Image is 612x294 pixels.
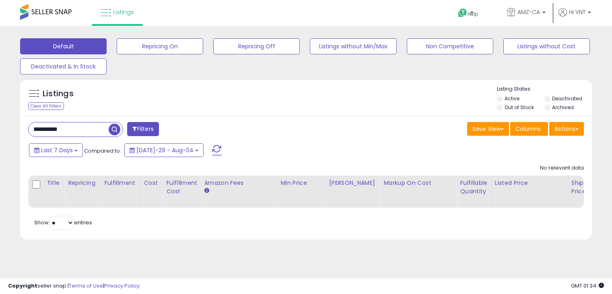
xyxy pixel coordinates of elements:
a: Privacy Policy [104,282,140,290]
div: [PERSON_NAME] [329,179,377,187]
span: 2025-08-12 01:34 GMT [571,282,604,290]
a: Hi VNT [558,8,591,26]
label: Archived [552,104,574,111]
div: Clear All Filters [28,102,64,110]
span: Show: entries [34,219,92,226]
strong: Copyright [8,282,37,290]
div: Markup on Cost [383,179,453,187]
div: Fulfillment Cost [166,179,197,196]
span: Compared to: [84,147,121,155]
button: Repricing Off [213,38,300,54]
div: Cost [144,179,160,187]
button: [DATE]-29 - Aug-04 [124,143,204,157]
div: Ship Price [571,179,587,196]
div: Min Price [280,179,322,187]
span: AMZ-CA [517,8,540,16]
span: [DATE]-29 - Aug-04 [136,146,194,154]
button: Listings without Min/Max [310,38,396,54]
label: Out of Stock [505,104,534,111]
div: Title [47,179,61,187]
label: Active [505,95,519,102]
span: Hi VNT [569,8,585,16]
div: Fulfillment [104,179,137,187]
div: Listed Price [495,179,565,187]
button: Repricing On [117,38,203,54]
a: Terms of Use [69,282,103,290]
div: Repricing [68,179,97,187]
span: Last 7 Days [41,146,73,154]
div: seller snap | | [8,282,140,290]
button: Save View [467,122,509,136]
span: Columns [515,125,541,133]
label: Deactivated [552,95,582,102]
th: The percentage added to the cost of goods (COGS) that forms the calculator for Min & Max prices. [380,176,457,208]
button: Non Competitive [407,38,493,54]
div: Amazon Fees [204,179,274,187]
button: Actions [549,122,584,136]
div: No relevant data [540,164,584,172]
button: Filters [127,122,159,136]
i: Get Help [457,8,468,18]
button: Listings without Cost [503,38,590,54]
p: Listing States: [497,85,592,93]
div: Fulfillable Quantity [460,179,488,196]
small: Amazon Fees. [204,187,209,195]
a: Help [451,2,494,26]
button: Default [20,38,107,54]
span: Listings [113,8,134,16]
button: Columns [510,122,548,136]
span: Help [468,10,478,17]
h5: Listings [43,88,74,99]
button: Last 7 Days [29,143,83,157]
button: Deactivated & In Stock [20,58,107,75]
